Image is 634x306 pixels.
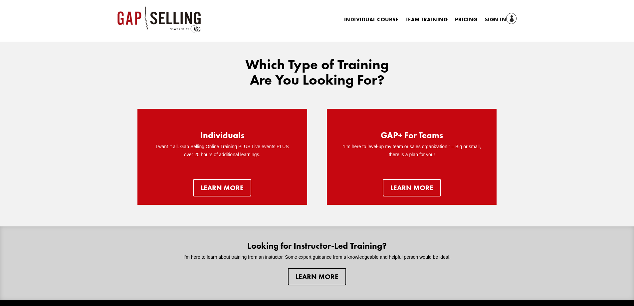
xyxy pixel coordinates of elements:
[340,143,483,159] p: “I’m here to level-up my team or sales organization.” – Big or small, there is a plan for you!
[171,241,463,253] h2: Looking for Instructor-Led Training?
[234,57,400,91] h2: Which Type of Training Are You Looking For?
[151,143,294,159] p: I want it all. Gap Selling Online Training PLUS Live events PLUS over 20 hours of additional lear...
[383,179,441,196] a: learn more
[288,268,346,285] a: Learn more
[200,131,244,143] h2: Individuals
[171,253,463,261] p: I’m here to learn about training from an instuctor. Some expert guidance from a knowledgeable and...
[381,131,443,143] h2: GAP+ For Teams
[455,17,477,25] a: Pricing
[406,17,448,25] a: Team Training
[193,179,251,196] a: Learn more
[344,17,398,25] a: Individual Course
[485,15,517,25] a: Sign In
